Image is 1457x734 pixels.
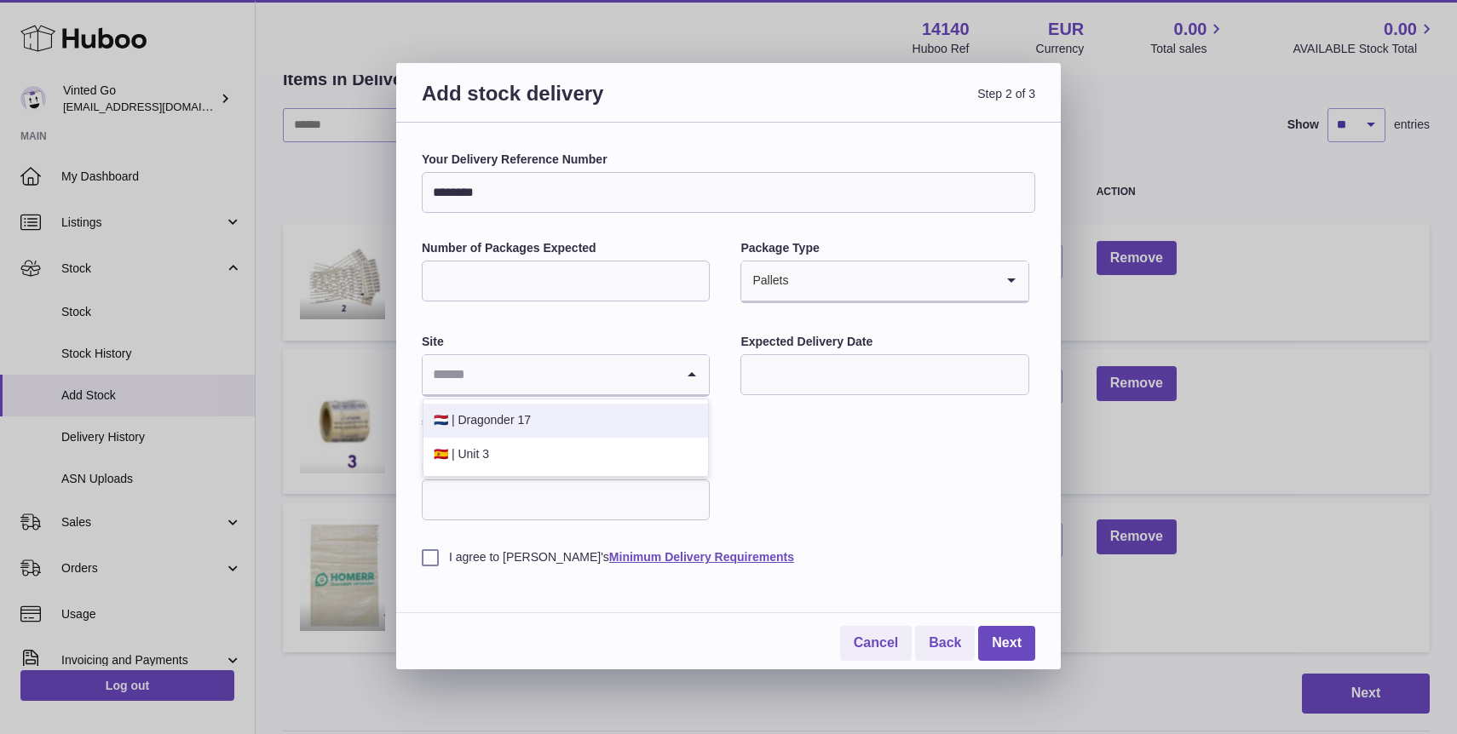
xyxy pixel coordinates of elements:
[741,261,789,301] span: Pallets
[915,626,975,661] a: Back
[840,626,912,661] a: Cancel
[423,438,708,472] li: 🇪🇸 | Unit 3
[789,261,993,301] input: Search for option
[423,355,675,394] input: Search for option
[422,240,710,256] label: Number of Packages Expected
[423,355,709,396] div: Search for option
[609,550,794,564] a: Minimum Delivery Requirements
[422,400,707,427] small: If you wish to fulfil from more of our available , or you don’t see the correct site here - pleas...
[728,80,1035,127] span: Step 2 of 3
[423,404,708,438] li: 🇳🇱 | Dragonder 17
[740,334,1028,350] label: Expected Delivery Date
[740,240,1028,256] label: Package Type
[422,334,710,350] label: Site
[741,261,1028,302] div: Search for option
[422,549,1035,565] label: I agree to [PERSON_NAME]'s
[422,152,1035,168] label: Your Delivery Reference Number
[422,459,710,475] label: Estimated Quantity per Package
[422,80,728,127] h3: Add stock delivery
[978,626,1035,661] a: Next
